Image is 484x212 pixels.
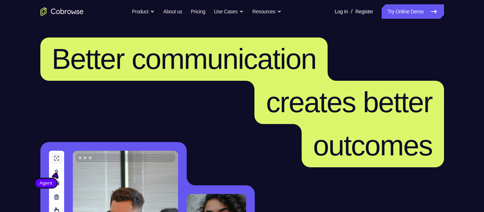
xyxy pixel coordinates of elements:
[214,4,244,19] button: Use Cases
[40,7,84,16] a: Go to the home page
[313,129,432,162] span: outcomes
[355,4,373,19] a: Register
[252,4,281,19] button: Resources
[132,4,155,19] button: Product
[335,4,348,19] a: Log In
[163,4,182,19] a: About us
[191,4,205,19] a: Pricing
[351,7,352,16] span: /
[52,43,316,75] span: Better communication
[35,180,57,187] span: Agent
[382,4,444,19] a: Try Online Demo
[266,86,432,118] span: creates better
